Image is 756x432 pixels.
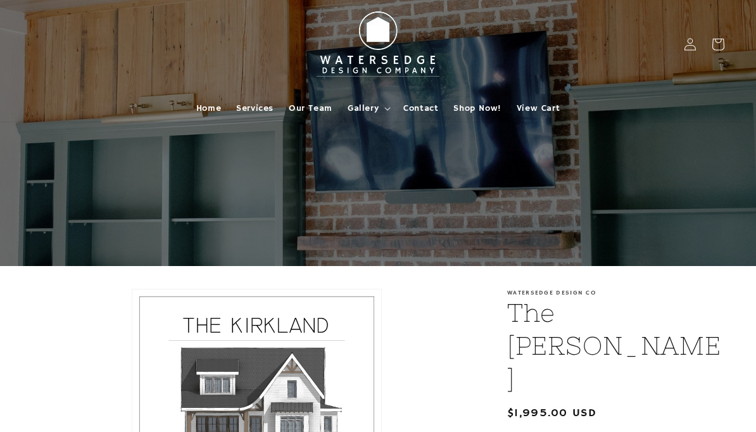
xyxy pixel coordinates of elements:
summary: Gallery [340,95,396,122]
span: View Cart [517,103,560,114]
img: Watersedge Design Co [308,5,448,84]
span: $1,995.00 USD [507,405,596,422]
a: View Cart [509,95,567,122]
p: Watersedge Design Co [507,289,724,296]
a: Services [229,95,281,122]
a: Shop Now! [446,95,508,122]
a: Our Team [281,95,340,122]
span: Gallery [348,103,379,114]
span: Home [196,103,221,114]
span: Our Team [289,103,332,114]
span: Contact [403,103,438,114]
span: Services [236,103,274,114]
a: Home [189,95,229,122]
a: Contact [396,95,446,122]
h1: The [PERSON_NAME] [507,296,724,395]
span: Shop Now! [453,103,501,114]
